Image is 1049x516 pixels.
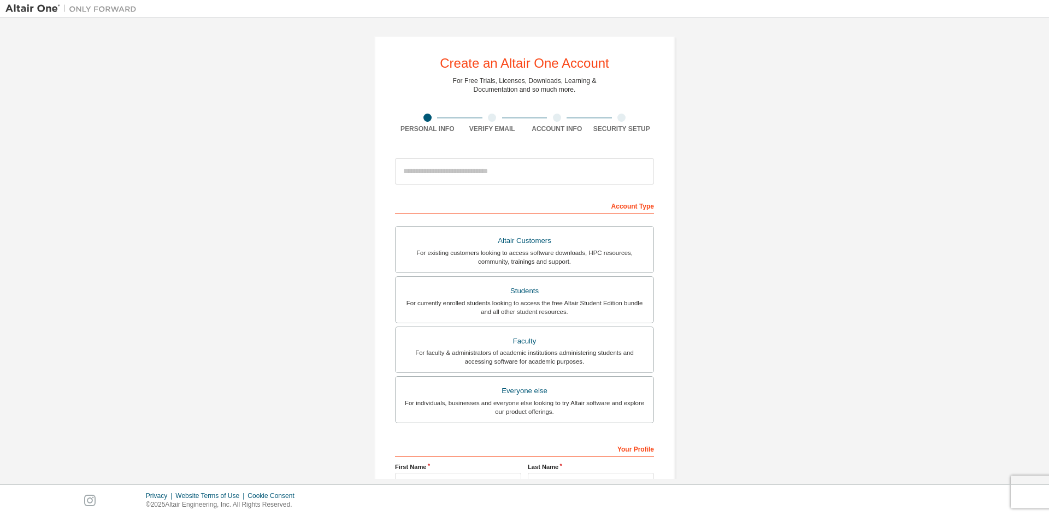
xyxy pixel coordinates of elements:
div: Security Setup [590,124,655,133]
div: Website Terms of Use [175,491,247,500]
p: © 2025 Altair Engineering, Inc. All Rights Reserved. [146,500,301,509]
div: Create an Altair One Account [440,57,609,70]
div: Your Profile [395,440,654,457]
div: Privacy [146,491,175,500]
label: First Name [395,462,521,471]
div: Verify Email [460,124,525,133]
div: For existing customers looking to access software downloads, HPC resources, community, trainings ... [402,248,647,266]
div: Students [402,283,647,299]
label: Last Name [528,462,654,471]
div: Altair Customers [402,233,647,248]
div: For currently enrolled students looking to access the free Altair Student Edition bundle and all ... [402,299,647,316]
div: For individuals, businesses and everyone else looking to try Altair software and explore our prod... [402,399,647,416]
div: For faculty & administrators of academic institutions administering students and accessing softwa... [402,348,647,366]
div: Faculty [402,334,647,349]
div: Account Type [395,197,654,214]
div: For Free Trials, Licenses, Downloads, Learning & Documentation and so much more. [453,76,597,94]
div: Account Info [524,124,590,133]
div: Everyone else [402,383,647,399]
div: Personal Info [395,124,460,133]
img: Altair One [5,3,142,14]
div: Cookie Consent [247,491,300,500]
img: instagram.svg [84,495,96,506]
